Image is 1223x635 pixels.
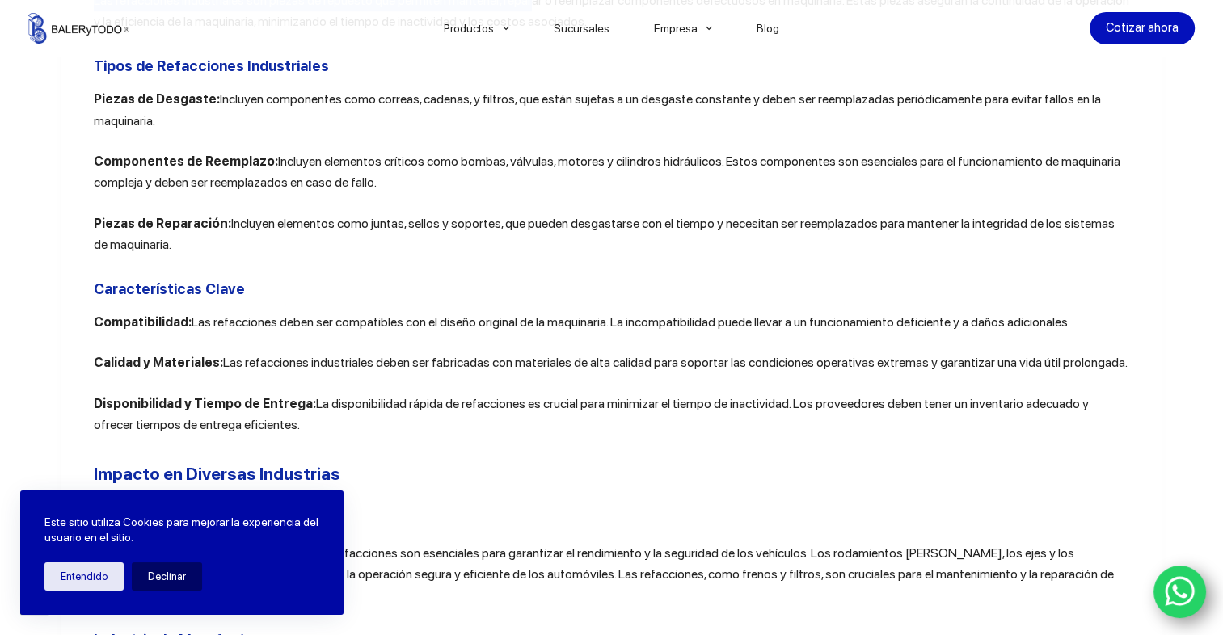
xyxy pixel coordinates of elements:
strong: Compatibilidad: [94,314,192,330]
p: Las refacciones deben ser compatibles con el diseño original de la maquinaria. La incompatibilida... [94,312,1130,333]
strong: Disponibilidad y Tiempo de Entrega: [94,396,316,411]
img: Balerytodo [28,13,129,44]
p: Incluyen componentes como correas, cadenas, y filtros, que están sujetas a un desgaste constante ... [94,89,1130,132]
h2: Impacto en Diversas Industrias [94,461,1130,487]
strong: Calidad y Materiales: [94,355,223,370]
h3: Tipos de Refacciones Industriales [94,55,1130,77]
p: Este sitio utiliza Cookies para mejorar la experiencia del usuario en el sitio. [44,515,319,546]
a: Cotizar ahora [1090,12,1195,44]
p: En la industria automotriz, los rodamientos y refacciones son esenciales para garantizar el rendi... [94,543,1130,607]
button: Entendido [44,562,124,591]
p: Incluyen elementos críticos como bombas, válvulas, motores y cilindros hidráulicos. Estos compone... [94,151,1130,194]
strong: Componentes de Reemplazo: [94,153,278,169]
h3: Industria Automotriz [94,508,1130,530]
strong: Piezas de Desgaste: [94,91,220,107]
p: La disponibilidad rápida de refacciones es crucial para minimizar el tiempo de inactividad. Los p... [94,393,1130,436]
a: WhatsApp [1153,566,1207,619]
h3: Características Clave [94,278,1130,300]
p: Las refacciones industriales deben ser fabricadas con materiales de alta calidad para soportar la... [94,352,1130,373]
button: Declinar [132,562,202,591]
p: Incluyen elementos como juntas, sellos y soportes, que pueden desgastarse con el tiempo y necesit... [94,213,1130,256]
strong: Piezas de Reparación: [94,216,231,231]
